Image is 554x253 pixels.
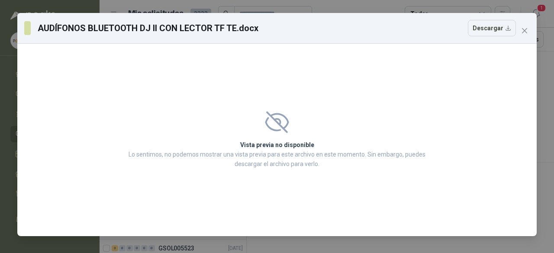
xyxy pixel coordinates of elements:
button: Descargar [468,20,516,36]
button: Close [518,24,531,38]
h2: Vista previa no disponible [126,140,428,150]
span: close [521,27,528,34]
p: Lo sentimos, no podemos mostrar una vista previa para este archivo en este momento. Sin embargo, ... [126,150,428,169]
h3: AUDÍFONOS BLUETOOTH DJ II CON LECTOR TF TE.docx [38,22,259,35]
